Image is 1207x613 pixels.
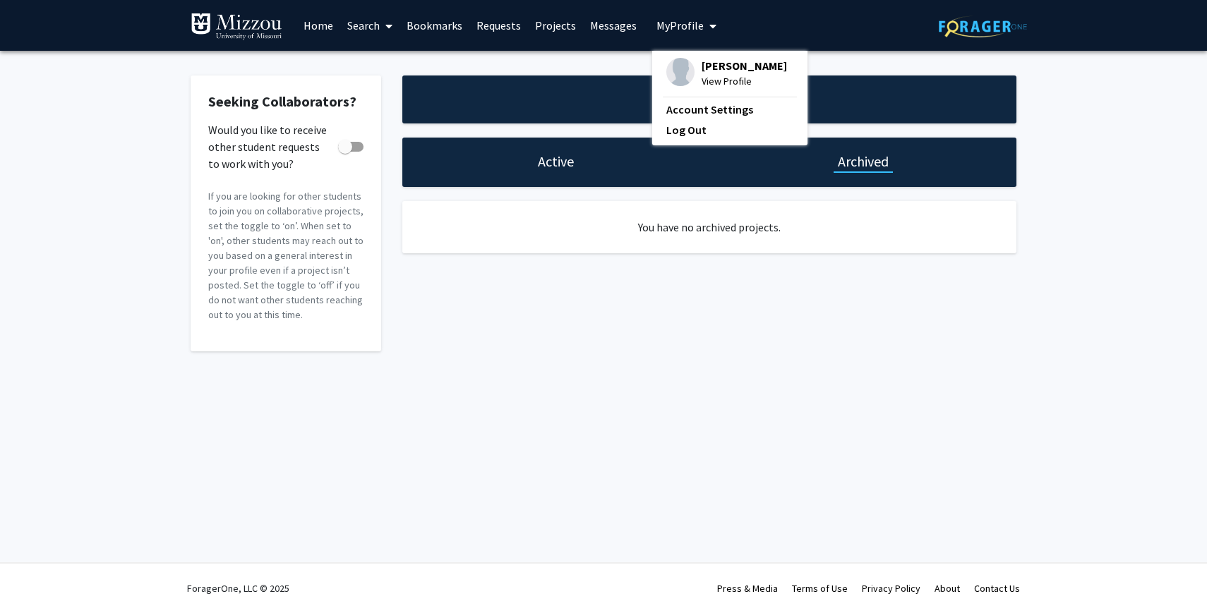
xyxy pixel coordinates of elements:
[974,582,1020,595] a: Contact Us
[208,121,332,172] span: Would you like to receive other student requests to work with you?
[208,189,364,322] p: If you are looking for other students to join you on collaborative projects, set the toggle to ‘o...
[702,58,787,73] span: [PERSON_NAME]
[469,1,528,50] a: Requests
[666,101,793,118] a: Account Settings
[470,219,949,236] p: You have no archived projects.
[666,58,695,86] img: Profile Picture
[528,1,583,50] a: Projects
[792,582,848,595] a: Terms of Use
[11,550,60,602] iframe: Chat
[296,1,340,50] a: Home
[191,13,282,41] img: University of Missouri Logo
[666,58,787,89] div: Profile Picture[PERSON_NAME]View Profile
[666,121,793,138] a: Log Out
[400,1,469,50] a: Bookmarks
[656,18,704,32] span: My Profile
[538,152,574,171] h1: Active
[717,582,778,595] a: Press & Media
[838,152,889,171] h1: Archived
[208,93,364,110] h2: Seeking Collaborators?
[583,1,644,50] a: Messages
[187,564,289,613] div: ForagerOne, LLC © 2025
[862,582,920,595] a: Privacy Policy
[702,73,787,89] span: View Profile
[939,16,1027,37] img: ForagerOne Logo
[340,1,400,50] a: Search
[935,582,960,595] a: About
